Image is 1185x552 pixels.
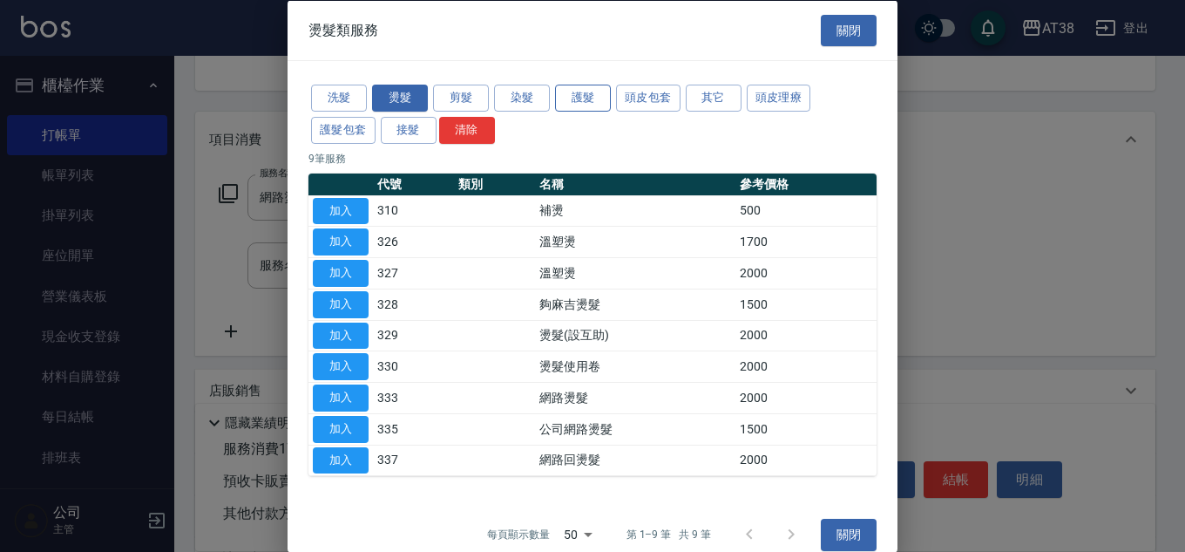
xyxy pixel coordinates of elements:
[626,527,711,542] p: 第 1–9 筆 共 9 筆
[308,21,378,38] span: 燙髮類服務
[433,85,489,112] button: 剪髮
[535,289,735,320] td: 夠麻吉燙髮
[313,353,369,380] button: 加入
[821,14,877,46] button: 關閉
[735,289,877,320] td: 1500
[373,382,454,413] td: 333
[372,85,428,112] button: 燙髮
[373,445,454,476] td: 337
[535,173,735,195] th: 名稱
[313,228,369,256] button: 加入
[735,173,877,195] th: 參考價格
[535,413,735,445] td: 公司網路燙髮
[735,226,877,257] td: 1700
[311,116,376,143] button: 護髮包套
[535,351,735,382] td: 燙髮使用卷
[373,226,454,257] td: 326
[373,289,454,320] td: 328
[494,85,550,112] button: 染髮
[313,385,369,412] button: 加入
[311,85,367,112] button: 洗髮
[373,351,454,382] td: 330
[381,116,437,143] button: 接髮
[735,195,877,227] td: 500
[487,527,550,542] p: 每頁顯示數量
[373,413,454,445] td: 335
[313,260,369,287] button: 加入
[313,322,369,349] button: 加入
[373,320,454,351] td: 329
[735,445,877,476] td: 2000
[373,173,454,195] th: 代號
[373,195,454,227] td: 310
[313,197,369,224] button: 加入
[535,195,735,227] td: 補燙
[616,85,681,112] button: 頭皮包套
[735,382,877,413] td: 2000
[747,85,811,112] button: 頭皮理療
[439,116,495,143] button: 清除
[735,413,877,445] td: 1500
[313,446,369,474] button: 加入
[535,320,735,351] td: 燙髮(設互助)
[821,519,877,551] button: 關閉
[373,257,454,289] td: 327
[735,351,877,382] td: 2000
[555,85,611,112] button: 護髮
[535,445,735,476] td: 網路回燙髮
[535,382,735,413] td: 網路燙髮
[735,320,877,351] td: 2000
[308,150,877,166] p: 9 筆服務
[454,173,535,195] th: 類別
[313,290,369,317] button: 加入
[735,257,877,289] td: 2000
[535,257,735,289] td: 溫塑燙
[686,85,741,112] button: 其它
[535,226,735,257] td: 溫塑燙
[313,415,369,442] button: 加入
